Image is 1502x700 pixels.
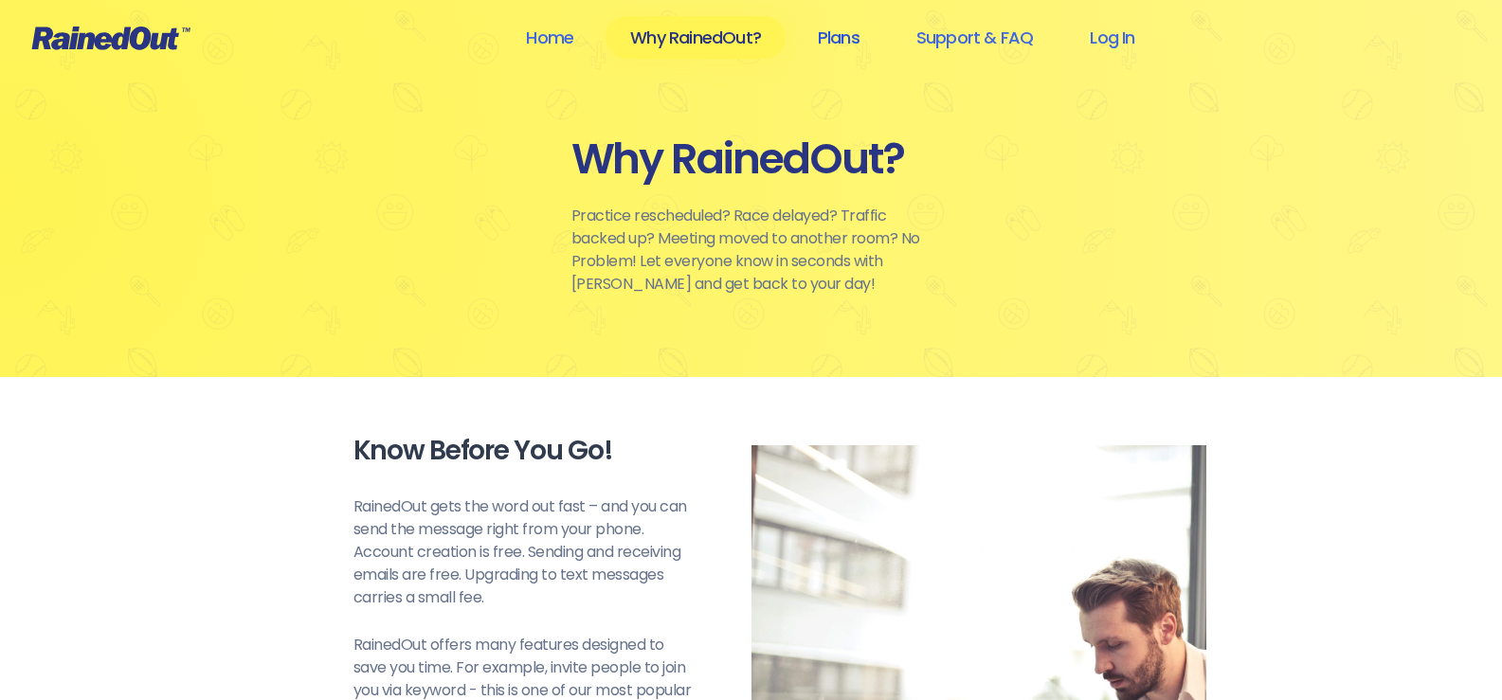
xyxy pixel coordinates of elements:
[571,133,932,186] div: Why RainedOut?
[793,16,884,59] a: Plans
[892,16,1058,59] a: Support & FAQ
[353,495,695,609] p: RainedOut gets the word out fast – and you can send the message right from your phone. Account cr...
[1065,16,1159,59] a: Log In
[571,205,932,296] p: Practice rescheduled? Race delayed? Traffic backed up? Meeting moved to another room? No Problem!...
[606,16,786,59] a: Why RainedOut?
[501,16,598,59] a: Home
[353,434,695,467] div: Know Before You Go!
